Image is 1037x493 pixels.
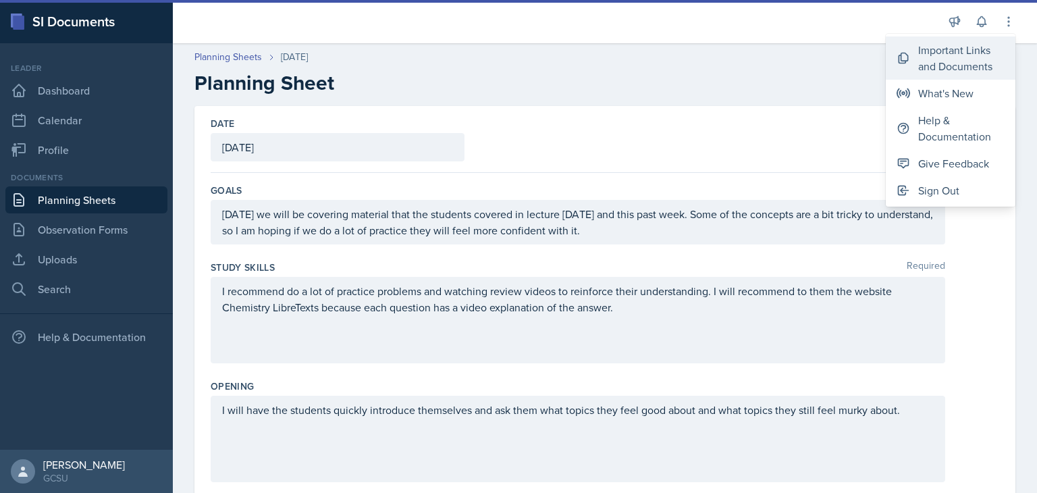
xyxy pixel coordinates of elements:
[194,71,1015,95] h2: Planning Sheet
[211,261,275,274] label: Study Skills
[886,36,1015,80] button: Important Links and Documents
[5,62,167,74] div: Leader
[918,155,989,172] div: Give Feedback
[5,77,167,104] a: Dashboard
[43,471,125,485] div: GCSU
[886,80,1015,107] button: What's New
[5,186,167,213] a: Planning Sheets
[211,380,254,393] label: Opening
[222,283,934,315] p: I recommend do a lot of practice problems and watching review videos to reinforce their understan...
[43,458,125,471] div: [PERSON_NAME]
[5,172,167,184] div: Documents
[5,246,167,273] a: Uploads
[222,206,934,238] p: [DATE] we will be covering material that the students covered in lecture [DATE] and this past wee...
[222,402,934,418] p: I will have the students quickly introduce themselves and ask them what topics they feel good abo...
[5,276,167,303] a: Search
[918,182,959,199] div: Sign Out
[211,184,242,197] label: Goals
[918,85,974,101] div: What's New
[886,107,1015,150] button: Help & Documentation
[886,150,1015,177] button: Give Feedback
[5,136,167,163] a: Profile
[5,216,167,243] a: Observation Forms
[886,177,1015,204] button: Sign Out
[918,112,1005,145] div: Help & Documentation
[5,107,167,134] a: Calendar
[918,42,1005,74] div: Important Links and Documents
[281,50,308,64] div: [DATE]
[194,50,262,64] a: Planning Sheets
[211,117,234,130] label: Date
[907,261,945,274] span: Required
[5,323,167,351] div: Help & Documentation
